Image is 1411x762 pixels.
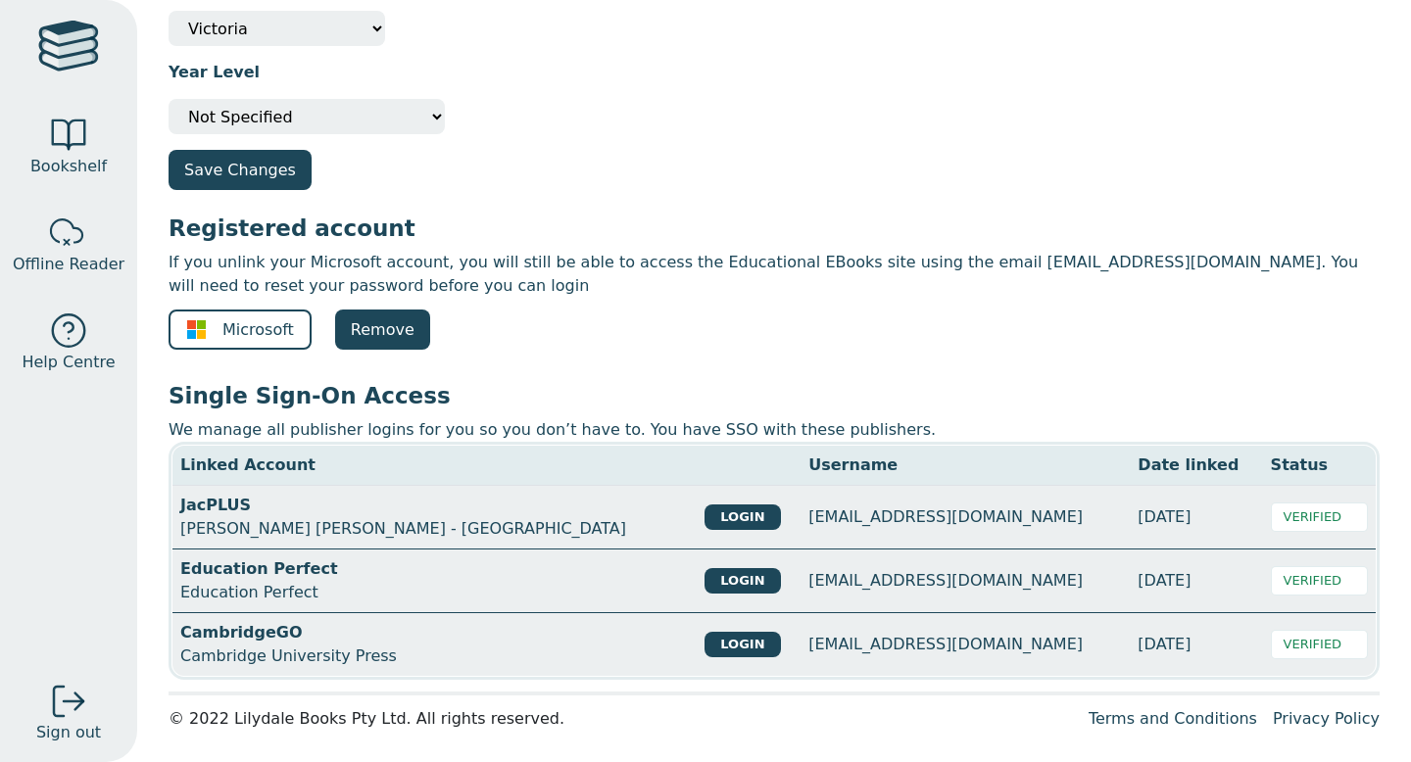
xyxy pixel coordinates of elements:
div: © 2022 Lilydale Books Pty Ltd. All rights reserved. [169,707,1073,731]
strong: CambridgeGO [180,623,303,642]
strong: JacPLUS [180,496,251,514]
a: Privacy Policy [1273,709,1380,728]
span: Sign out [36,721,101,744]
td: [DATE] [1130,549,1262,613]
td: [DATE] [1130,486,1262,549]
a: Terms and Conditions [1089,709,1257,728]
span: Offline Reader [13,253,124,276]
div: [PERSON_NAME] [PERSON_NAME] - [GEOGRAPHIC_DATA] [180,494,689,541]
label: Year Level [169,61,260,84]
td: [EMAIL_ADDRESS][DOMAIN_NAME] [801,486,1130,549]
div: Education Perfect [180,557,689,604]
button: Save Changes [169,150,312,190]
th: Status [1263,446,1376,486]
div: VERIFIED [1271,566,1368,595]
img: ms-symbollockup_mssymbol_19.svg [186,319,207,340]
button: LOGIN [705,632,780,657]
div: VERIFIED [1271,630,1368,659]
span: Help Centre [22,351,115,374]
th: Username [801,446,1130,486]
h3: Single Sign-On Access [169,381,1380,410]
td: [EMAIL_ADDRESS][DOMAIN_NAME] [801,613,1130,677]
p: If you unlink your Microsoft account, you will still be able to access the Educational EBooks sit... [169,251,1380,298]
div: VERIFIED [1271,502,1368,532]
div: Cambridge University Press [180,621,689,668]
h3: Registered account [169,214,1380,243]
td: [EMAIL_ADDRESS][DOMAIN_NAME] [801,549,1130,613]
span: Microsoft [222,318,294,342]
p: We manage all publisher logins for you so you don’t have to. You have SSO with these publishers. [169,418,1380,442]
strong: Education Perfect [180,559,338,578]
th: Date linked [1130,446,1262,486]
a: Remove [335,310,430,350]
th: Linked Account [172,446,697,486]
span: Bookshelf [30,155,107,178]
button: LOGIN [705,568,780,594]
button: LOGIN [705,504,780,530]
td: [DATE] [1130,613,1262,677]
